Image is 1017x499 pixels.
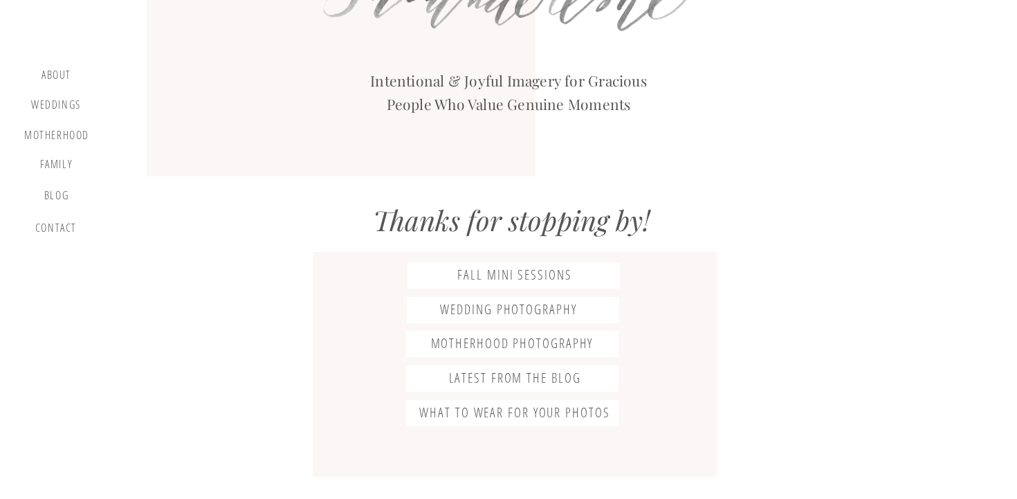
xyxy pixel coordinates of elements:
[408,405,621,421] a: What to wear for your photos
[30,158,82,176] a: Family
[373,203,651,244] a: Thanks for stopping by!
[408,370,621,387] a: latest from the blog
[30,98,82,116] a: Weddings
[33,221,80,240] a: contact
[36,189,77,208] a: blog
[36,69,77,85] a: about
[402,302,615,318] a: Wedding photography
[408,267,621,284] a: Fall Mini Sessions
[358,69,659,113] h2: Intentional & Joyful Imagery for Gracious People Who Value Genuine Moments
[405,336,619,352] a: Motherhood photography
[24,129,89,144] a: motherhood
